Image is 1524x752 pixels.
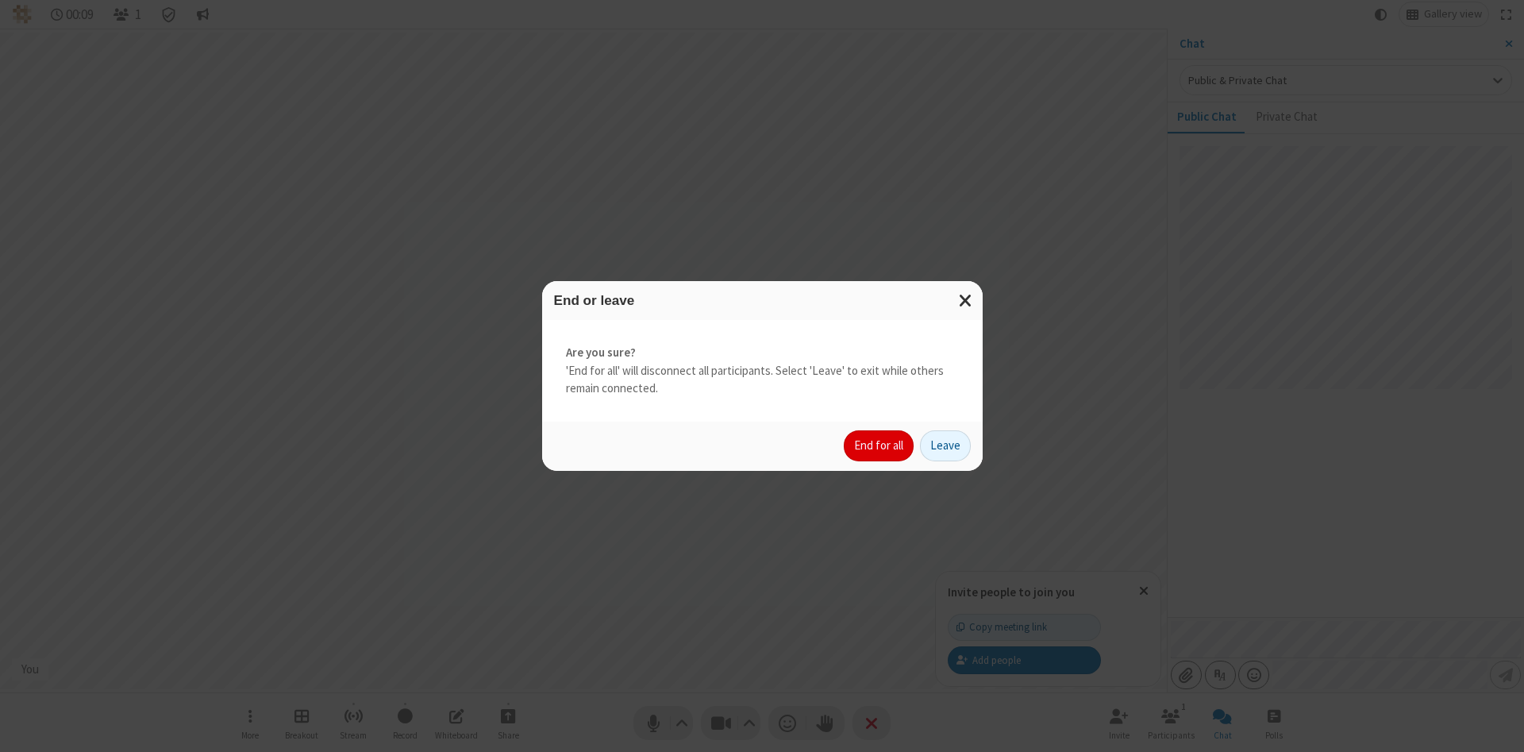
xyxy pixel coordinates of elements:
[844,430,914,462] button: End for all
[920,430,971,462] button: Leave
[949,281,983,320] button: Close modal
[542,320,983,422] div: 'End for all' will disconnect all participants. Select 'Leave' to exit while others remain connec...
[554,293,971,308] h3: End or leave
[566,344,959,362] strong: Are you sure?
